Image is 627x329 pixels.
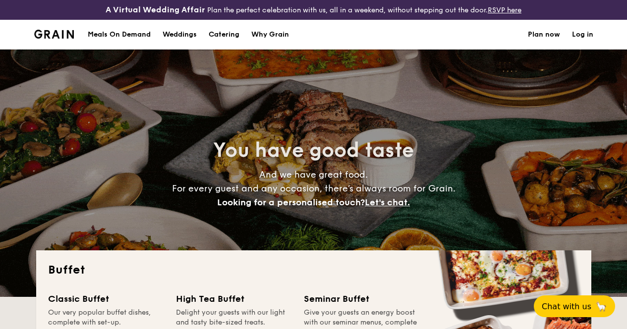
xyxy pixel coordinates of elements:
a: Plan now [528,20,560,49]
div: Why Grain [251,20,289,49]
div: Classic Buffet [48,292,164,306]
img: Grain [34,30,74,39]
a: Weddings [157,20,203,49]
span: 🦙 [595,301,607,312]
a: Log in [572,20,593,49]
h4: A Virtual Wedding Affair [106,4,205,16]
div: Plan the perfect celebration with us, all in a weekend, without stepping out the door. [105,4,522,16]
div: Weddings [163,20,197,49]
span: You have good taste [213,139,414,162]
h2: Buffet [48,262,579,278]
span: Let's chat. [365,197,410,208]
button: Chat with us🦙 [534,295,615,317]
span: And we have great food. For every guest and any occasion, there’s always room for Grain. [172,169,456,208]
a: Logotype [34,30,74,39]
span: Looking for a personalised touch? [217,197,365,208]
h1: Catering [209,20,239,49]
a: RSVP here [488,6,521,14]
a: Catering [203,20,245,49]
a: Meals On Demand [82,20,157,49]
div: Seminar Buffet [304,292,420,306]
span: Chat with us [542,302,591,311]
a: Why Grain [245,20,295,49]
div: Meals On Demand [88,20,151,49]
div: High Tea Buffet [176,292,292,306]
